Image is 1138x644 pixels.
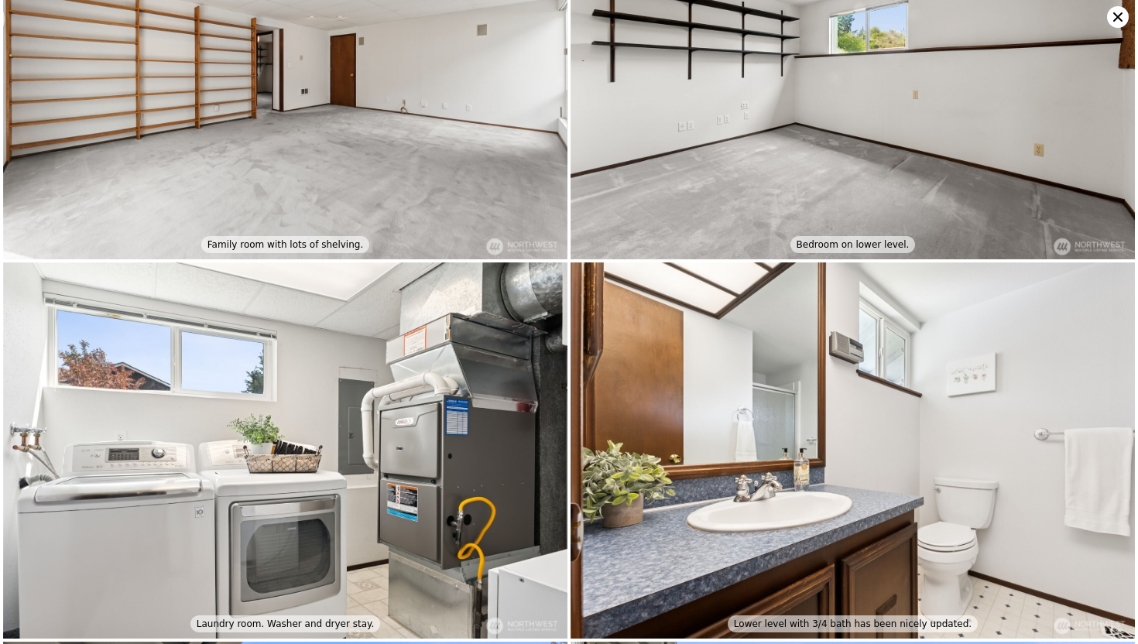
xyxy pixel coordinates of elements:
div: Laundry room. Washer and dryer stay. [190,615,381,632]
img: Lower level with 3/4 bath has been nicely updated. [571,262,1135,639]
div: Family room with lots of shelving. [201,236,369,253]
div: Bedroom on lower level. [790,236,916,253]
div: Lower level with 3/4 bath has been nicely updated. [728,615,978,632]
img: Laundry room. Washer and dryer stay. [3,262,567,639]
